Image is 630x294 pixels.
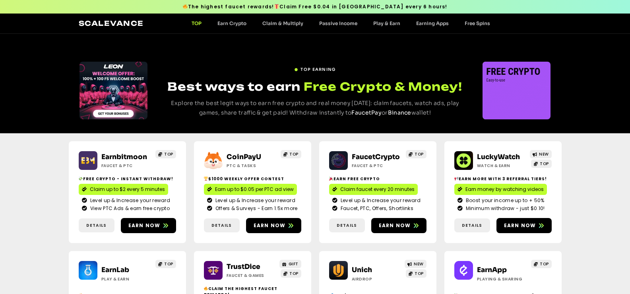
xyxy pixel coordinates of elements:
[352,163,401,169] h2: Faucet & PTC
[415,151,424,157] span: TOP
[88,197,170,204] span: Level up & Increase your reward
[155,260,176,268] a: TOP
[90,186,165,193] span: Claim up to $2 every 5 minutes
[477,163,527,169] h2: Watch & Earn
[406,269,426,278] a: TOP
[246,218,301,233] a: Earn now
[164,151,173,157] span: TOP
[540,261,549,267] span: TOP
[213,197,295,204] span: Level up & Increase your reward
[464,205,545,212] span: Minimum withdraw - just $0.10!
[289,151,299,157] span: TOP
[454,218,490,232] a: Details
[539,151,549,157] span: NEW
[483,62,551,119] div: 1 / 3
[204,177,208,181] img: 🏆
[167,80,300,93] span: Best ways to earn
[371,218,426,233] a: Earn now
[128,222,161,229] span: Earn now
[365,20,408,26] a: Play & Earn
[530,150,552,158] a: NEW
[289,271,299,276] span: TOP
[227,163,276,169] h2: ptc & Tasks
[294,63,335,72] a: TOP EARNING
[477,153,520,161] a: LuckyWatch
[79,62,147,119] div: Slides
[351,109,382,116] a: FaucetPay
[101,153,147,161] a: Earnbitmoon
[329,177,333,181] img: 🎉
[79,218,114,232] a: Details
[339,205,413,212] span: Faucet, PTC, Offers, Shortlinks
[414,261,424,267] span: NEW
[454,184,547,195] a: Earn money by watching videos
[454,176,552,182] h2: Earn more with 3 referral Tiers!
[340,186,415,193] span: Claim faucet every 20 minutes
[184,20,209,26] a: TOP
[101,163,151,169] h2: Faucet & PTC
[184,20,498,26] nav: Menu
[496,218,552,233] a: Earn now
[215,186,294,193] span: Earn up to $0.05 per PTC ad view
[415,271,424,276] span: TOP
[204,184,297,195] a: Earn up to $0.05 per PTC ad view
[477,276,527,282] h2: Playing & Sharing
[274,4,279,9] img: 🎁
[300,66,335,72] span: TOP EARNING
[477,266,507,274] a: EarnApp
[329,176,426,182] h2: Earn free crypto
[352,153,400,161] a: FaucetCrypto
[405,260,426,268] a: NEW
[88,205,170,212] span: View PTC Ads & earn free crypto
[540,161,549,167] span: TOP
[213,205,298,212] span: Offers & Surveys - Earn 1.5x more
[79,177,83,181] img: 💸
[79,19,144,27] a: Scalevance
[162,99,468,118] p: Explore the best legit ways to earn free crypto and real money [DATE]: claim faucets, watch ads, ...
[101,276,151,282] h2: Play & Earn
[281,150,301,158] a: TOP
[164,261,173,267] span: TOP
[204,218,240,232] a: Details
[254,222,286,229] span: Earn now
[121,218,176,233] a: Earn now
[227,263,260,271] a: TrustDice
[352,276,401,282] h2: Airdrop
[155,150,176,158] a: TOP
[204,286,208,290] img: 🔥
[204,176,301,182] h2: $1000 Weekly Offer contest
[79,184,168,195] a: Claim up to $2 every 5 minutes
[352,266,372,274] a: Unich
[183,4,188,9] img: 🔥
[504,222,536,229] span: Earn now
[457,20,498,26] a: Free Spins
[462,222,482,228] span: Details
[388,109,411,116] a: Binance
[329,184,418,195] a: Claim faucet every 20 minutes
[465,186,544,193] span: Earn money by watching videos
[379,222,411,229] span: Earn now
[279,260,301,268] a: GIFT
[311,20,365,26] a: Passive Income
[182,3,447,10] span: The highest faucet rewards! Claim Free $0.04 in [GEOGRAPHIC_DATA] every 6 hours!
[86,222,107,228] span: Details
[209,20,254,26] a: Earn Crypto
[79,176,176,182] h2: Free crypto - Instant withdraw!
[289,261,299,267] span: GIFT
[531,260,552,268] a: TOP
[101,266,129,274] a: EarnLab
[408,20,457,26] a: Earning Apps
[227,273,276,278] h2: Faucet & Games
[254,20,311,26] a: Claim & Multiply
[406,150,426,158] a: TOP
[304,79,462,94] span: Free Crypto & Money!
[339,197,421,204] span: Level up & Increase your reward
[483,62,551,119] div: Slides
[211,222,232,228] span: Details
[337,222,357,228] span: Details
[227,153,261,161] a: CoinPayU
[531,160,552,168] a: TOP
[454,177,458,181] img: 📢
[281,269,301,278] a: TOP
[464,197,545,204] span: Boost your income up to + 50%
